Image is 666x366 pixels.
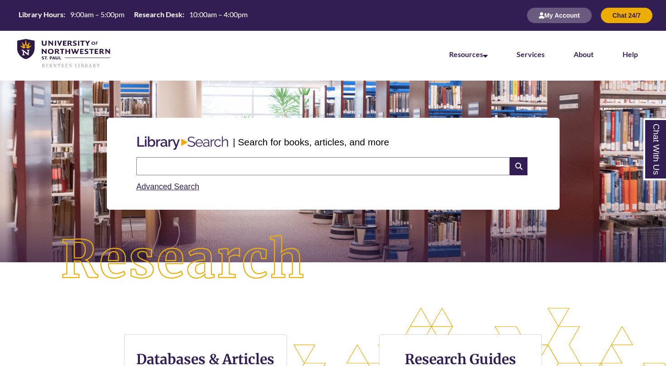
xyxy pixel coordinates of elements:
[527,8,592,23] button: My Account
[34,208,333,312] img: Research
[517,50,545,58] a: Services
[15,10,67,19] th: Library Hours:
[130,10,186,19] th: Research Desk:
[623,50,638,58] a: Help
[189,10,248,19] span: 10:00am – 4:00pm
[233,135,389,149] p: | Search for books, articles, and more
[527,11,592,19] a: My Account
[133,133,233,154] img: Libary Search
[136,182,199,191] a: Advanced Search
[601,8,652,23] button: Chat 24/7
[15,10,251,22] a: Hours Today
[601,11,652,19] a: Chat 24/7
[510,157,527,175] i: Search
[574,50,594,58] a: About
[15,10,251,21] table: Hours Today
[17,39,110,68] img: UNWSP Library Logo
[70,10,125,19] span: 9:00am – 5:00pm
[449,50,488,58] a: Resources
